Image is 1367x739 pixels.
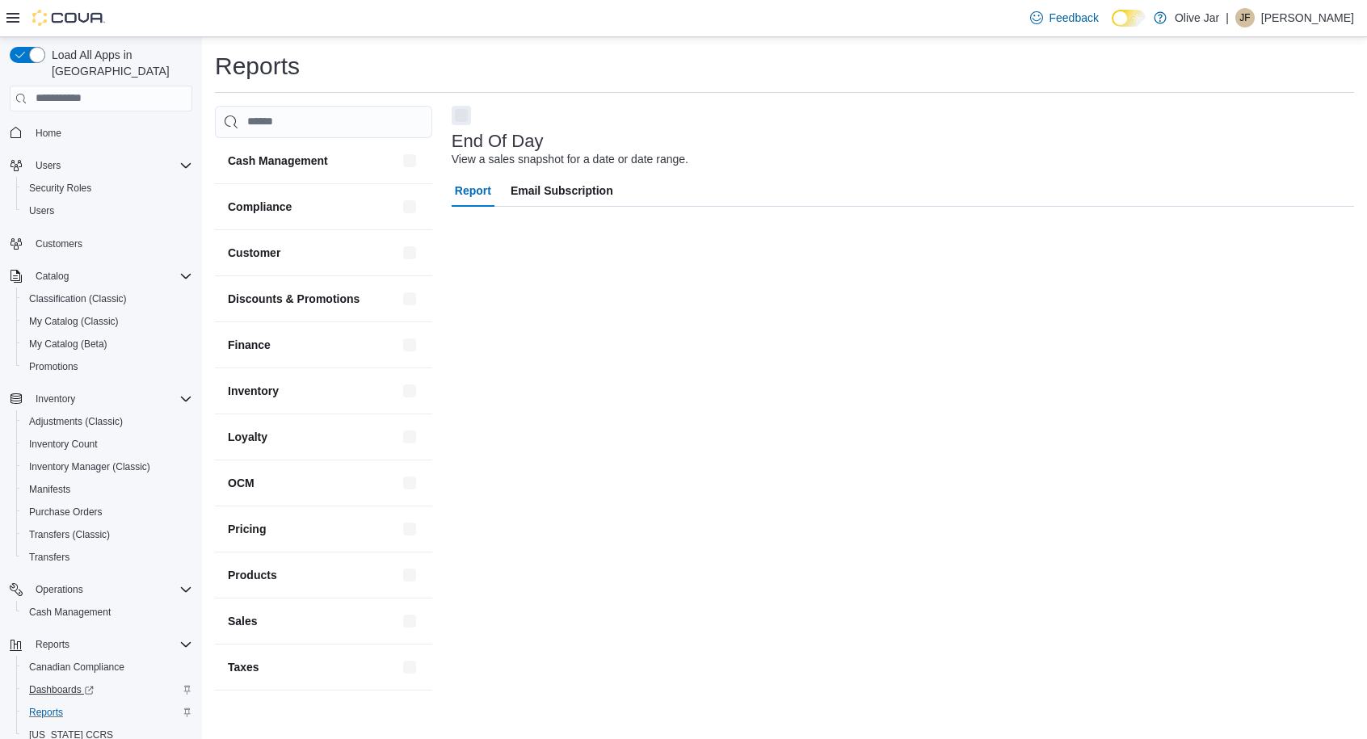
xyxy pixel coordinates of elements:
a: Manifests [23,480,77,499]
button: Inventory Count [16,433,199,456]
h3: Loyalty [228,429,267,445]
input: Dark Mode [1112,10,1146,27]
button: Catalog [3,265,199,288]
button: Manifests [16,478,199,501]
span: Catalog [29,267,192,286]
button: Home [3,121,199,145]
span: Purchase Orders [23,502,192,522]
button: Reports [16,701,199,724]
a: Feedback [1024,2,1105,34]
span: Cash Management [23,603,192,622]
button: Security Roles [16,177,199,199]
span: Inventory Manager (Classic) [29,460,150,473]
span: Users [36,159,61,172]
p: | [1226,8,1229,27]
span: Inventory Manager (Classic) [23,457,192,477]
h3: Finance [228,337,271,353]
button: Catalog [29,267,75,286]
button: Pricing [400,519,419,539]
h3: OCM [228,475,254,491]
a: Promotions [23,357,85,376]
div: View a sales snapshot for a date or date range. [452,151,688,168]
span: Transfers [29,551,69,564]
span: Cash Management [29,606,111,619]
button: Taxes [400,657,419,677]
span: Operations [36,583,83,596]
button: Inventory [3,388,199,410]
a: Users [23,201,61,220]
button: My Catalog (Beta) [16,333,199,355]
h3: Products [228,567,277,583]
button: Finance [228,337,397,353]
button: Discounts & Promotions [228,291,397,307]
button: Promotions [16,355,199,378]
span: Home [29,123,192,143]
button: Adjustments (Classic) [16,410,199,433]
a: My Catalog (Classic) [23,312,125,331]
span: Manifests [23,480,192,499]
button: Compliance [228,199,397,215]
button: Cash Management [400,151,419,170]
button: Reports [29,635,76,654]
h3: Pricing [228,521,266,537]
span: Email Subscription [511,174,613,207]
button: Finance [400,335,419,355]
span: Dashboards [23,680,192,699]
button: Sales [228,613,397,629]
button: Cash Management [16,601,199,624]
span: My Catalog (Beta) [23,334,192,354]
button: Operations [3,578,199,601]
span: Inventory Count [29,438,98,451]
img: Cova [32,10,105,26]
button: Transfers (Classic) [16,523,199,546]
a: Canadian Compliance [23,657,131,677]
span: Transfers (Classic) [29,528,110,541]
button: Loyalty [400,427,419,447]
span: Transfers [23,548,192,567]
button: OCM [228,475,397,491]
button: Discounts & Promotions [400,289,419,309]
span: Reports [36,638,69,651]
span: Promotions [29,360,78,373]
a: Purchase Orders [23,502,109,522]
h1: Reports [215,50,300,82]
span: Transfers (Classic) [23,525,192,544]
span: Reports [29,635,192,654]
button: Inventory [228,383,397,399]
button: Next [452,106,471,125]
a: Reports [23,703,69,722]
span: Classification (Classic) [29,292,127,305]
span: My Catalog (Classic) [29,315,119,328]
span: Security Roles [29,182,91,195]
span: Canadian Compliance [29,661,124,674]
span: Customers [36,237,82,250]
span: Users [29,204,54,217]
a: Transfers (Classic) [23,525,116,544]
button: Inventory [400,381,419,401]
span: Reports [23,703,192,722]
span: My Catalog (Classic) [23,312,192,331]
span: Operations [29,580,192,599]
button: Operations [29,580,90,599]
button: Products [400,565,419,585]
h3: Sales [228,613,258,629]
div: Jonathan Ferdman [1235,8,1255,27]
button: Cash Management [228,153,397,169]
span: Inventory [36,393,75,405]
button: Transfers [16,546,199,569]
span: Adjustments (Classic) [29,415,123,428]
span: Feedback [1049,10,1099,26]
button: Users [16,199,199,222]
a: Customers [29,234,89,254]
span: Customers [29,233,192,254]
button: OCM [400,473,419,493]
button: Pricing [228,521,397,537]
span: JF [1239,8,1250,27]
button: Inventory Manager (Classic) [16,456,199,478]
h3: Customer [228,245,280,261]
span: Load All Apps in [GEOGRAPHIC_DATA] [45,47,192,79]
button: Customer [228,245,397,261]
button: Canadian Compliance [16,656,199,678]
span: Users [29,156,192,175]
